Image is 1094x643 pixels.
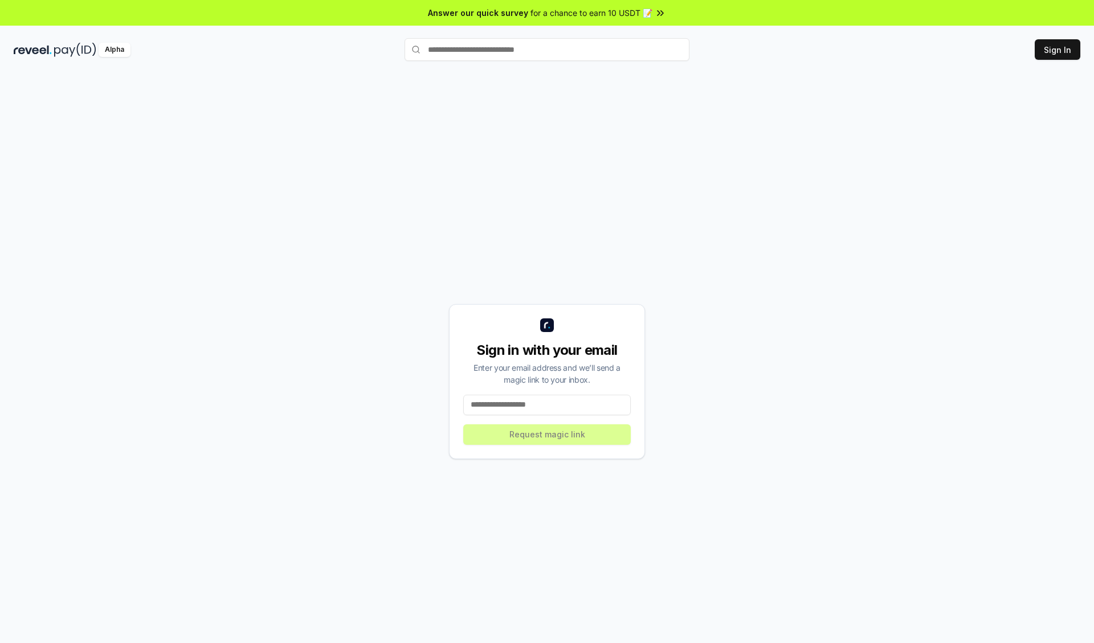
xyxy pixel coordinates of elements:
div: Enter your email address and we’ll send a magic link to your inbox. [463,362,631,386]
div: Sign in with your email [463,341,631,359]
button: Sign In [1035,39,1080,60]
img: logo_small [540,318,554,332]
img: reveel_dark [14,43,52,57]
span: Answer our quick survey [428,7,528,19]
img: pay_id [54,43,96,57]
div: Alpha [99,43,130,57]
span: for a chance to earn 10 USDT 📝 [530,7,652,19]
